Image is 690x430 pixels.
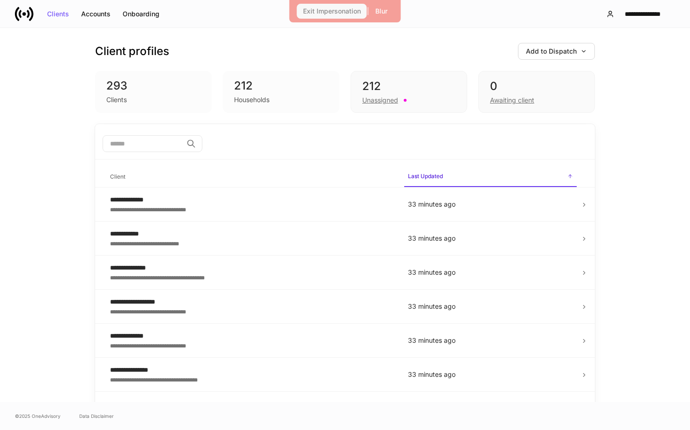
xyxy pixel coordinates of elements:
[408,200,573,209] p: 33 minutes ago
[75,7,117,21] button: Accounts
[408,302,573,311] p: 33 minutes ago
[408,268,573,277] p: 33 minutes ago
[234,95,269,104] div: Households
[369,4,393,19] button: Blur
[490,96,534,105] div: Awaiting client
[408,336,573,345] p: 33 minutes ago
[47,11,69,17] div: Clients
[106,167,397,187] span: Client
[123,11,159,17] div: Onboarding
[408,172,443,180] h6: Last Updated
[303,8,361,14] div: Exit Impersonation
[375,8,387,14] div: Blur
[234,78,328,93] div: 212
[408,370,573,379] p: 33 minutes ago
[362,96,398,105] div: Unassigned
[15,412,61,420] span: © 2025 OneAdvisory
[106,95,127,104] div: Clients
[478,71,595,113] div: 0Awaiting client
[526,48,587,55] div: Add to Dispatch
[404,167,577,187] span: Last Updated
[408,234,573,243] p: 33 minutes ago
[79,412,114,420] a: Data Disclaimer
[297,4,367,19] button: Exit Impersonation
[490,79,583,94] div: 0
[106,78,200,93] div: 293
[362,79,455,94] div: 212
[518,43,595,60] button: Add to Dispatch
[95,44,169,59] h3: Client profiles
[81,11,110,17] div: Accounts
[41,7,75,21] button: Clients
[110,172,125,181] h6: Client
[351,71,467,113] div: 212Unassigned
[117,7,166,21] button: Onboarding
